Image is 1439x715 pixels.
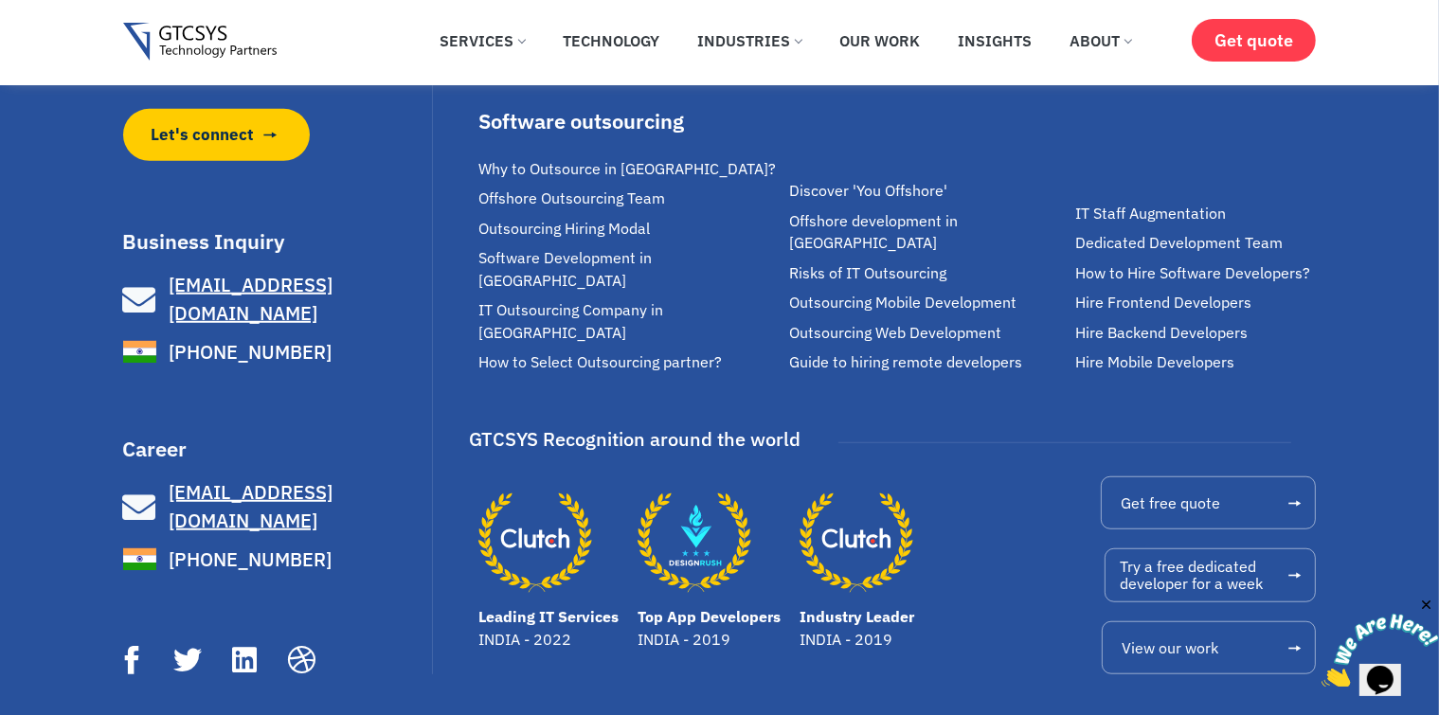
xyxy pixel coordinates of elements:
[123,23,278,62] img: Gtcsys logo
[1214,30,1293,50] span: Get quote
[169,272,333,326] span: [EMAIL_ADDRESS][DOMAIN_NAME]
[1105,548,1316,602] a: Try a free dedicateddeveloper for a week
[789,292,1066,313] a: Outsourcing Mobile Development
[1120,559,1263,592] span: Try a free dedicated developer for a week
[789,262,1066,284] a: Risks of IT Outsourcing
[152,123,255,147] span: Let's connect
[638,628,781,651] p: INDIA - 2019
[169,479,333,533] span: [EMAIL_ADDRESS][DOMAIN_NAME]
[1075,351,1326,373] a: Hire Mobile Developers
[1075,203,1326,224] a: IT Staff Augmentation
[1075,232,1326,254] a: Dedicated Development Team
[478,299,780,344] a: IT Outsourcing Company in [GEOGRAPHIC_DATA]
[789,210,1066,255] a: Offshore development in [GEOGRAPHIC_DATA]
[1075,351,1234,373] span: Hire Mobile Developers
[123,438,428,459] h3: Career
[478,158,780,180] a: Why to Outsource in [GEOGRAPHIC_DATA]?
[478,111,780,132] div: Software outsourcing
[638,607,781,626] a: Top App Developers
[478,486,592,599] a: Leading IT Services
[123,271,428,328] a: [EMAIL_ADDRESS][DOMAIN_NAME]
[789,351,1066,373] a: Guide to hiring remote developers
[478,188,780,209] a: Offshore Outsourcing Team
[1121,495,1220,510] span: Get free quote
[683,20,816,62] a: Industries
[469,421,800,457] div: GTCSYS Recognition around the world
[478,628,619,651] p: INDIA - 2022
[1322,597,1439,687] iframe: chat widget
[789,262,946,284] span: Risks of IT Outsourcing
[944,20,1046,62] a: Insights
[1075,322,1326,344] a: Hire Backend Developers
[478,158,776,180] span: Why to Outsource in [GEOGRAPHIC_DATA]?
[478,218,650,240] span: Outsourcing Hiring Modal
[1102,621,1316,674] a: View our work
[800,607,914,626] a: Industry Leader
[123,109,311,161] a: Let's connect
[825,20,934,62] a: Our Work
[1075,232,1283,254] span: Dedicated Development Team
[800,486,913,599] a: Industry Leader
[478,351,780,373] a: How to Select Outsourcing partner?
[789,322,1001,344] span: Outsourcing Web Development
[164,545,332,574] span: [PHONE_NUMBER]
[478,607,619,626] a: Leading IT Services
[789,180,947,202] span: Discover 'You Offshore'
[789,180,1066,202] a: Discover 'You Offshore'
[123,543,428,576] a: [PHONE_NUMBER]
[549,20,674,62] a: Technology
[1075,292,1326,313] a: Hire Frontend Developers
[164,338,332,366] span: [PHONE_NUMBER]
[789,292,1016,313] span: Outsourcing Mobile Development
[123,335,428,368] a: [PHONE_NUMBER]
[1075,322,1248,344] span: Hire Backend Developers
[1075,203,1226,224] span: IT Staff Augmentation
[1075,262,1310,284] span: How to Hire Software Developers?
[123,231,428,252] h3: Business Inquiry
[638,486,751,599] a: Top App Developers
[800,628,914,651] p: INDIA - 2019
[478,188,665,209] span: Offshore Outsourcing Team
[1192,19,1316,62] a: Get quote
[1101,476,1316,529] a: Get free quote
[1055,20,1145,62] a: About
[425,20,539,62] a: Services
[789,322,1066,344] a: Outsourcing Web Development
[123,478,428,535] a: [EMAIL_ADDRESS][DOMAIN_NAME]
[1122,640,1218,655] span: View our work
[478,247,780,292] a: Software Development in [GEOGRAPHIC_DATA]
[789,351,1022,373] span: Guide to hiring remote developers
[1075,262,1326,284] a: How to Hire Software Developers?
[478,218,780,240] a: Outsourcing Hiring Modal
[478,351,722,373] span: How to Select Outsourcing partner?
[1075,292,1251,313] span: Hire Frontend Developers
